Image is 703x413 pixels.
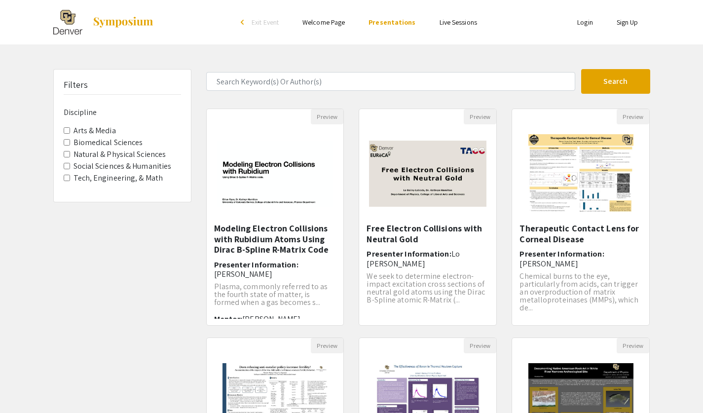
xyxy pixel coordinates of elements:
img: <p>Free Electron Collisions with Neutral Gold</p> [359,131,496,217]
label: Arts & Media [74,125,116,137]
h6: Presenter Information: [214,260,336,279]
span: Mentor: [214,314,243,324]
img: Symposium by ForagerOne [92,16,154,28]
button: Preview [311,109,343,124]
a: The 2025 Research and Creative Activities Symposium (RaCAS) [53,10,154,35]
div: Open Presentation <p>Therapeutic Contact Lens for Corneal Disease</p> [512,109,650,326]
h5: Free Electron Collisions with Neutral Gold [367,223,489,244]
span: Exit Event [252,18,279,27]
span: [PERSON_NAME] [519,259,578,269]
input: Search Keyword(s) Or Author(s) [206,72,575,91]
a: Live Sessions [440,18,477,27]
img: <p>Therapeutic Contact Lens for Corneal Disease</p> [518,124,643,223]
a: Welcome Page [302,18,345,27]
button: Preview [311,338,343,353]
label: Tech, Engineering, & Math [74,172,163,184]
div: Open Presentation <p>Modeling Electron Collisions with Rubidium Atoms Using Dirac B-Spline R-Matr... [206,109,344,326]
span: Plasma, commonly referred to as the fourth state of matter, is formed when a gas becomes s... [214,281,328,307]
button: Preview [464,338,496,353]
button: Preview [617,109,649,124]
button: Preview [464,109,496,124]
p: Chemical burns to the eye, particularly from acids, can trigger an overproduction of matrix metal... [519,272,642,312]
span: [PERSON_NAME] [242,314,300,324]
div: Open Presentation <p>Free Electron Collisions with Neutral Gold</p> [359,109,497,326]
h6: Discipline [64,108,181,117]
h5: Therapeutic Contact Lens for Corneal Disease [519,223,642,244]
h6: Presenter Information: [519,249,642,268]
iframe: Chat [661,369,696,406]
h5: Filters [64,79,88,90]
label: Natural & Physical Sciences [74,149,166,160]
h6: Presenter Information: [367,249,489,268]
a: Presentations [369,18,415,27]
label: Social Sciences & Humanities [74,160,172,172]
img: The 2025 Research and Creative Activities Symposium (RaCAS) [53,10,82,35]
a: Sign Up [617,18,638,27]
button: Preview [617,338,649,353]
button: Search [581,69,650,94]
div: arrow_back_ios [241,19,247,25]
a: Login [577,18,593,27]
label: Biomedical Sciences [74,137,143,149]
p: We seek to determine electron-impact excitation cross sections of neutral gold atoms using the Di... [367,272,489,304]
span: [PERSON_NAME] [214,269,272,279]
img: <p>Modeling Electron Collisions with Rubidium Atoms Using Dirac B-Spline R-Matrix Code</p> [207,131,344,217]
span: Lo [PERSON_NAME] [367,249,459,268]
h5: Modeling Electron Collisions with Rubidium Atoms Using Dirac B-Spline R-Matrix Code [214,223,336,255]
